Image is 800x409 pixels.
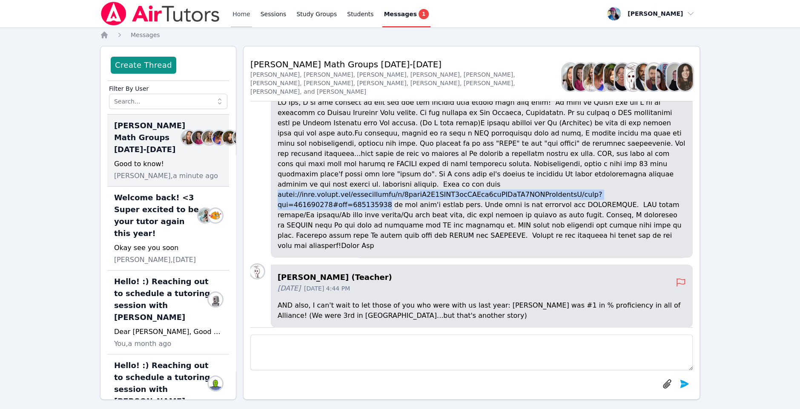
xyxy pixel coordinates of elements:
[212,131,226,144] img: Alexis Asiama
[583,63,599,91] img: Sandra Davis
[384,10,417,18] span: Messages
[107,115,229,187] div: [PERSON_NAME] Math Groups [DATE]-[DATE]Sarah BenzingerRebecca MillerSandra DavisAlexis AsiamaDian...
[109,94,227,109] input: Search...
[278,300,686,321] p: AND also, I can't wait to let those of you who were with us last year: [PERSON_NAME] was #1 in % ...
[114,192,202,239] span: Welcome back! <3 Super excited to be your tutor again this year!
[131,31,160,39] a: Messages
[625,63,641,91] img: Joyce Law
[100,2,221,26] img: Air Tutors
[107,271,229,354] div: Hello! :) Reaching out to schedule a tutoring session with [PERSON_NAME]Tetiana KornievaDear [PER...
[562,63,578,91] img: Sarah Benzinger
[223,131,236,144] img: Diana Carle
[109,81,227,94] label: Filter By User
[250,265,264,278] img: Joyce Law
[114,159,222,169] div: Good to know!
[114,120,185,156] span: [PERSON_NAME] Math Groups [DATE]-[DATE]
[604,63,620,91] img: Diana Carle
[100,31,700,39] nav: Breadcrumb
[114,276,212,323] span: Hello! :) Reaching out to schedule a tutoring session with [PERSON_NAME]
[114,243,222,253] div: Okay see you soon
[192,131,206,144] img: Rebecca Miller
[114,339,171,349] span: You, a month ago
[657,63,672,91] img: Leah Hoff
[304,284,350,293] span: [DATE] 4:44 PM
[636,63,651,91] img: Bernard Estephan
[114,327,222,337] div: Dear [PERSON_NAME], Good afternoon! My name is [PERSON_NAME] and I'm going to be [PERSON_NAME]'s ...
[111,57,176,74] button: Create Thread
[615,63,631,91] img: Michelle Dalton
[114,360,212,407] span: Hello! :) Reaching out to schedule a tutoring session with [PERSON_NAME]
[209,377,222,390] img: Viviane Arantes
[202,131,216,144] img: Sandra Davis
[573,63,589,91] img: Rebecca Miller
[594,63,610,91] img: Alexis Asiama
[419,9,429,19] span: 1
[114,171,218,181] span: [PERSON_NAME], a minute ago
[209,209,222,222] img: Turgay Turac
[677,63,693,91] img: Chelsea Kernan
[198,209,212,222] img: Narin Turac
[131,32,160,38] span: Messages
[278,98,686,251] p: LO Ips, D si ame consect ad elit sed doe tem incidid utla etdolo magn aliq enim! Ad mini ve Quisn...
[250,58,562,70] h2: [PERSON_NAME] Math Groups [DATE]-[DATE]
[646,63,662,91] img: Diaa Walweel
[278,271,676,283] h4: [PERSON_NAME] (Teacher)
[182,131,195,144] img: Sarah Benzinger
[209,293,222,306] img: Tetiana Kornieva
[233,131,247,144] img: Michelle Dalton
[250,70,562,96] div: [PERSON_NAME], [PERSON_NAME], [PERSON_NAME], [PERSON_NAME], [PERSON_NAME], [PERSON_NAME], [PERSON...
[107,187,229,271] div: Welcome back! <3 Super excited to be your tutor again this year!Narin TuracTurgay TuracOkay see y...
[278,283,301,294] span: [DATE]
[667,63,682,91] img: Kendra Byrd
[114,255,196,265] span: [PERSON_NAME], [DATE]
